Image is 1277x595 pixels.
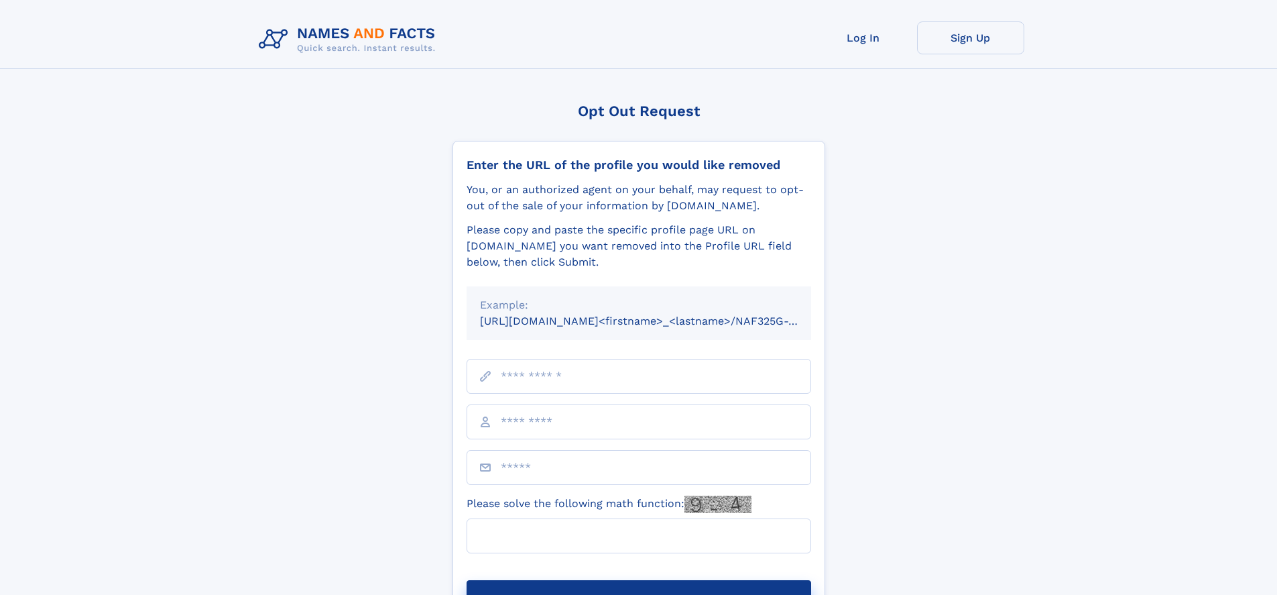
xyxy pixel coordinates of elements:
[480,297,798,313] div: Example:
[467,182,811,214] div: You, or an authorized agent on your behalf, may request to opt-out of the sale of your informatio...
[810,21,917,54] a: Log In
[480,315,837,327] small: [URL][DOMAIN_NAME]<firstname>_<lastname>/NAF325G-xxxxxxxx
[467,158,811,172] div: Enter the URL of the profile you would like removed
[467,222,811,270] div: Please copy and paste the specific profile page URL on [DOMAIN_NAME] you want removed into the Pr...
[917,21,1024,54] a: Sign Up
[253,21,446,58] img: Logo Names and Facts
[467,496,751,513] label: Please solve the following math function:
[452,103,825,119] div: Opt Out Request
